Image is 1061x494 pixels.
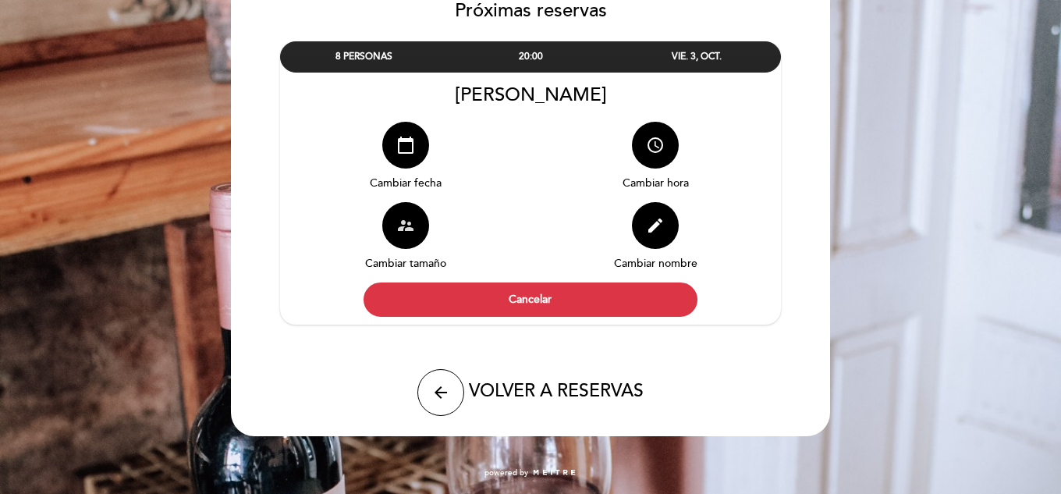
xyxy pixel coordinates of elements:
[396,216,415,235] i: supervisor_account
[623,176,689,190] span: Cambiar hora
[614,42,780,71] div: VIE. 3, OCT.
[484,467,577,478] a: powered by
[365,257,446,270] span: Cambiar tamaño
[632,202,679,249] button: edit
[364,283,697,317] button: Cancelar
[447,42,613,71] div: 20:00
[646,136,665,155] i: access_time
[469,380,644,402] span: VOLVER A RESERVAS
[382,202,429,249] button: supervisor_account
[614,257,697,270] span: Cambiar nombre
[431,383,450,402] i: arrow_back
[417,369,464,416] button: arrow_back
[646,216,665,235] i: edit
[484,467,528,478] span: powered by
[280,84,781,106] div: [PERSON_NAME]
[370,176,442,190] span: Cambiar fecha
[382,122,429,169] button: calendar_today
[396,136,415,155] i: calendar_today
[281,42,447,71] div: 8 PERSONAS
[632,122,679,169] button: access_time
[532,469,577,477] img: MEITRE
